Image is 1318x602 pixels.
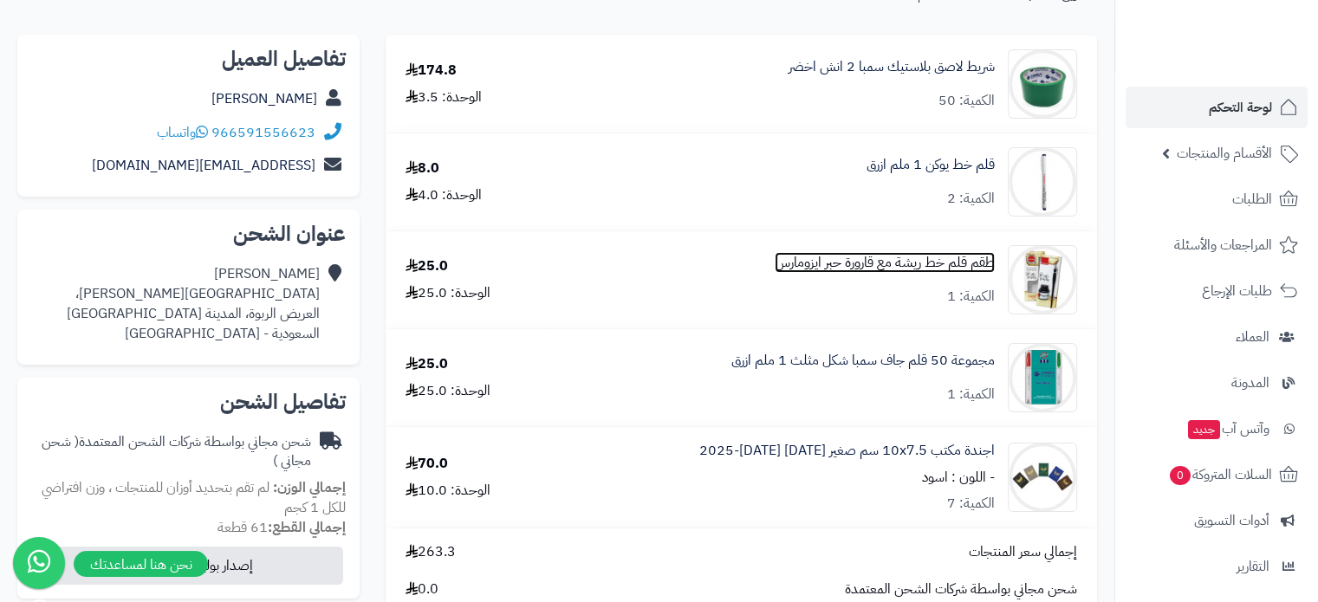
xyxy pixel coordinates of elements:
[92,155,315,176] a: [EMAIL_ADDRESS][DOMAIN_NAME]
[31,392,346,412] h2: تفاصيل الشحن
[1209,95,1272,120] span: لوحة التحكم
[731,351,995,371] a: مجموعة 50 قلم جاف سمبا شكل مثلث 1 ملم ازرق
[1174,233,1272,257] span: المراجعات والأسئلة
[1188,420,1220,439] span: جديد
[406,481,490,501] div: الوحدة: 10.0
[42,431,311,472] span: ( شحن مجاني )
[1009,443,1076,512] img: 1743080350-%D8%B5%D9%88%D8%B1%D8%A9_%D9%88%D8%A7%D8%AA%D8%B3%D8%A7%D8%A8_%D8%A8%D8%AA%D8%A7%D8%B1...
[1126,546,1308,587] a: التقارير
[947,385,995,405] div: الكمية: 1
[67,264,320,343] div: [PERSON_NAME] [GEOGRAPHIC_DATA][PERSON_NAME]، العريض الربوة، المدينة [GEOGRAPHIC_DATA] السعودية -...
[1200,49,1302,85] img: logo-2.png
[1126,362,1308,404] a: المدونة
[1170,466,1191,485] span: 0
[273,477,346,498] strong: إجمالي الوزن:
[922,467,995,488] small: - اللون : اسود
[406,87,482,107] div: الوحدة: 3.5
[775,253,995,273] a: طقم قلم خط ريشة مع قارورة حبر ايزومارس
[31,432,311,472] div: شحن مجاني بواسطة شركات الشحن المعتمدة
[406,283,490,303] div: الوحدة: 25.0
[947,494,995,514] div: الكمية: 7
[1126,454,1308,495] a: السلات المتروكة0
[211,88,317,109] a: [PERSON_NAME]
[947,189,995,209] div: الكمية: 2
[1237,554,1269,579] span: التقارير
[406,185,482,205] div: الوحدة: 4.0
[1126,224,1308,266] a: المراجعات والأسئلة
[1126,270,1308,312] a: طلبات الإرجاع
[1232,187,1272,211] span: الطلبات
[845,579,1077,599] span: شحن مجاني بواسطة شركات الشحن المعتمدة
[406,454,448,474] div: 70.0
[1009,147,1076,217] img: Blue-90x90.jpg
[211,122,315,143] a: 966591556623
[1168,463,1272,487] span: السلات المتروكة
[938,91,995,111] div: الكمية: 50
[406,61,457,81] div: 174.8
[1231,371,1269,395] span: المدونة
[268,517,346,538] strong: إجمالي القطع:
[406,542,456,562] span: 263.3
[157,122,208,143] a: واتساب
[1009,343,1076,412] img: 1661168635-blue%203-90x90.jpg
[406,256,448,276] div: 25.0
[699,441,995,461] a: اجندة مكتب 10x7.5 سم صغير [DATE] 2025-[DATE]
[1009,245,1076,314] img: Dip-Pen-Holder-Set-DPI710-90x90.jpg
[1126,408,1308,450] a: وآتس آبجديد
[1236,325,1269,349] span: العملاء
[789,57,995,77] a: شريط لاصق بلاستيك سمبا 2 انش اخضر
[1194,508,1269,533] span: أدوات التسويق
[31,49,346,69] h2: تفاصيل العميل
[406,579,438,599] span: 0.0
[406,159,439,178] div: 8.0
[867,155,995,175] a: قلم خط يوكن 1 ملم ازرق
[1126,500,1308,541] a: أدوات التسويق
[31,223,346,244] h2: عنوان الشحن
[1177,141,1272,165] span: الأقسام والمنتجات
[1126,178,1308,220] a: الطلبات
[42,477,346,518] span: لم تقم بتحديد أوزان للمنتجات ، وزن افتراضي للكل 1 كجم
[406,381,490,401] div: الوحدة: 25.0
[406,354,448,374] div: 25.0
[1186,417,1269,441] span: وآتس آب
[1202,279,1272,303] span: طلبات الإرجاع
[947,287,995,307] div: الكمية: 1
[218,517,346,538] small: 61 قطعة
[29,547,343,585] button: إصدار بوليصة الشحن
[969,542,1077,562] span: إجمالي سعر المنتجات
[1126,316,1308,358] a: العملاء
[1126,87,1308,128] a: لوحة التحكم
[1009,49,1076,119] img: 55-90x90.jpg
